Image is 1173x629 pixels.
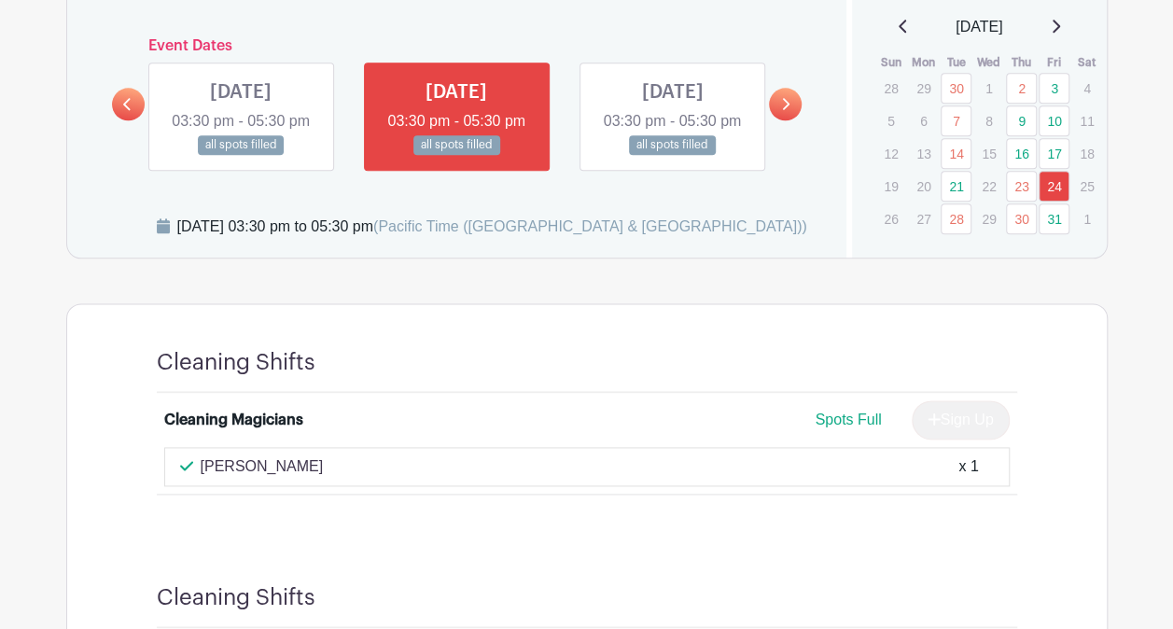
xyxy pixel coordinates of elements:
[145,37,770,55] h6: Event Dates
[973,172,1004,201] p: 22
[1070,53,1103,72] th: Sat
[941,105,971,136] a: 7
[973,204,1004,233] p: 29
[1039,171,1069,202] a: 24
[973,74,1004,103] p: 1
[157,349,315,376] h4: Cleaning Shifts
[908,106,939,135] p: 6
[941,73,971,104] a: 30
[1006,171,1037,202] a: 23
[941,203,971,234] a: 28
[1071,204,1102,233] p: 1
[941,138,971,169] a: 14
[164,409,303,431] div: Cleaning Magicians
[940,53,972,72] th: Tue
[1039,105,1069,136] a: 10
[973,139,1004,168] p: 15
[941,171,971,202] a: 21
[1006,105,1037,136] a: 9
[157,584,315,611] h4: Cleaning Shifts
[1006,73,1037,104] a: 2
[875,172,906,201] p: 19
[973,106,1004,135] p: 8
[1071,139,1102,168] p: 18
[908,139,939,168] p: 13
[875,106,906,135] p: 5
[958,455,978,478] div: x 1
[1006,203,1037,234] a: 30
[908,172,939,201] p: 20
[956,16,1002,38] span: [DATE]
[1038,53,1070,72] th: Fri
[1039,138,1069,169] a: 17
[1006,138,1037,169] a: 16
[201,455,324,478] p: [PERSON_NAME]
[1039,73,1069,104] a: 3
[908,74,939,103] p: 29
[907,53,940,72] th: Mon
[908,204,939,233] p: 27
[1005,53,1038,72] th: Thu
[1071,74,1102,103] p: 4
[373,218,807,234] span: (Pacific Time ([GEOGRAPHIC_DATA] & [GEOGRAPHIC_DATA]))
[875,139,906,168] p: 12
[875,74,906,103] p: 28
[815,412,881,427] span: Spots Full
[1039,203,1069,234] a: 31
[177,216,807,238] div: [DATE] 03:30 pm to 05:30 pm
[874,53,907,72] th: Sun
[972,53,1005,72] th: Wed
[1071,172,1102,201] p: 25
[875,204,906,233] p: 26
[1071,106,1102,135] p: 11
